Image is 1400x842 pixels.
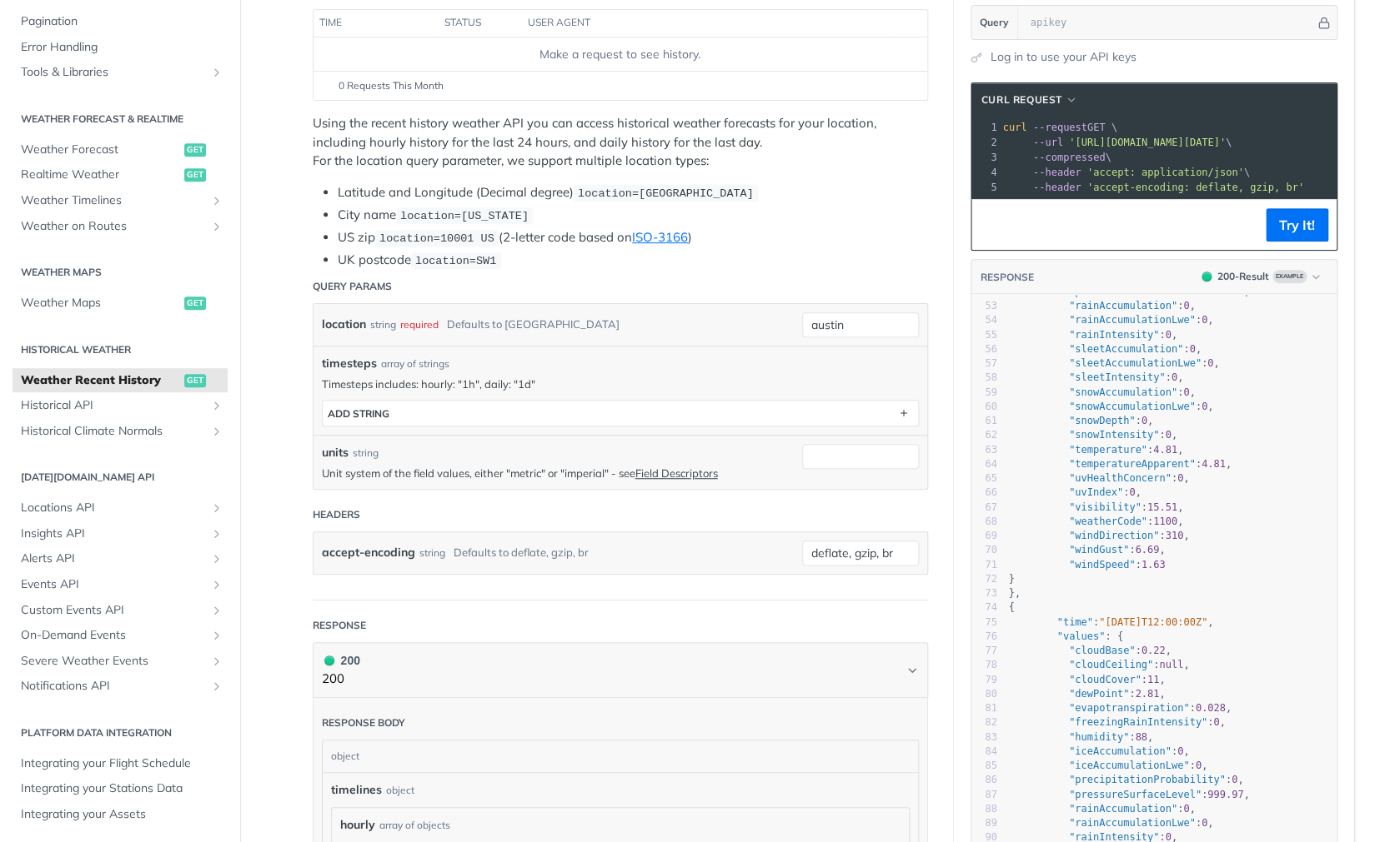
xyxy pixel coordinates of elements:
[1069,745,1172,757] span: "iceAccumulation"
[971,386,997,400] div: 59
[971,457,997,471] div: 64
[1033,152,1106,163] span: --compressed
[1129,486,1135,498] span: 0
[971,6,1018,39] button: Query
[1009,429,1177,441] span: : ,
[1056,630,1105,642] span: "values"
[1009,573,1015,585] span: }
[1202,314,1207,326] span: 0
[971,644,997,658] div: 77
[13,725,228,740] h2: Platform DATA integration
[1009,343,1202,355] span: : ,
[971,788,997,802] div: 87
[1069,486,1123,498] span: "uvIndex"
[324,655,334,665] span: 200
[1069,803,1177,815] span: "rainAccumulation"
[1069,343,1183,355] span: "sleetAccumulation"
[1009,530,1190,541] span: : ,
[1202,458,1226,470] span: 4.81
[13,342,228,357] h2: Historical Weather
[1069,716,1207,728] span: "freezingRainIntensity"
[971,486,997,500] div: 66
[1069,760,1190,771] span: "iceAccumulationLwe"
[1033,182,1081,193] span: --header
[1069,329,1159,341] span: "rainIntensity"
[971,356,997,371] div: 57
[971,802,997,816] div: 88
[322,715,405,730] div: Response body
[13,802,228,827] a: Integrating your Assets
[454,541,589,565] div: Defaults to deflate, gzip, br
[415,255,496,267] span: location=SW1
[13,60,228,85] a: Tools & LibrariesShow subpages for Tools & Libraries
[971,120,1000,135] div: 1
[1153,444,1177,456] span: 4.81
[971,371,997,385] div: 58
[976,92,1084,108] button: cURL Request
[971,515,997,529] div: 68
[971,558,997,572] div: 71
[13,35,228,60] a: Error Handling
[1009,472,1190,484] span: : ,
[1009,516,1184,527] span: : ,
[1135,544,1159,556] span: 6.69
[1207,789,1243,800] span: 999.97
[13,546,228,571] a: Alerts APIShow subpages for Alerts API
[13,137,228,162] a: Weather Forecastget
[1009,716,1226,728] span: : ,
[338,206,928,225] li: City name
[971,715,997,730] div: 82
[21,397,206,414] span: Historical API
[21,526,206,542] span: Insights API
[1195,760,1201,771] span: 0
[184,296,206,310] span: get
[353,446,379,461] div: string
[13,470,228,485] h2: [DATE][DOMAIN_NAME] API
[314,10,439,37] th: time
[1033,167,1081,178] span: --header
[210,552,223,565] button: Show subpages for Alerts API
[1183,300,1189,311] span: 0
[971,615,997,630] div: 75
[400,312,439,336] div: required
[1195,702,1225,714] span: 0.028
[21,192,206,209] span: Weather Timelines
[13,419,228,444] a: Historical Climate NormalsShow subpages for Historical Climate Normals
[21,142,180,158] span: Weather Forecast
[971,501,997,515] div: 67
[1009,774,1244,785] span: : ,
[1193,268,1328,285] button: 200200-ResultExample
[21,167,180,183] span: Realtime Weather
[1232,774,1237,785] span: 0
[1069,774,1226,785] span: "precipitationProbability"
[980,269,1035,286] button: RESPONSE
[447,312,620,336] div: Defaults to [GEOGRAPHIC_DATA]
[1087,182,1304,193] span: 'accept-encoding: deflate, gzip, br'
[1147,674,1159,685] span: 11
[1009,458,1232,470] span: : ,
[971,471,997,486] div: 65
[1009,486,1142,498] span: : ,
[1165,429,1171,441] span: 0
[971,572,997,586] div: 72
[522,10,894,37] th: user agent
[21,500,206,516] span: Locations API
[1009,386,1196,398] span: : ,
[1183,386,1189,398] span: 0
[322,541,415,565] label: accept-encoding
[1141,559,1165,570] span: 1.63
[1135,731,1147,743] span: 88
[1009,731,1153,743] span: : ,
[322,670,360,689] p: 200
[971,630,997,644] div: 76
[1165,329,1171,341] span: 0
[971,701,997,715] div: 81
[1003,122,1027,133] span: curl
[635,466,718,480] a: Field Descriptors
[13,393,228,418] a: Historical APIShow subpages for Historical API
[21,64,206,81] span: Tools & Libraries
[13,112,228,127] h2: Weather Forecast & realtime
[1069,386,1177,398] span: "snowAccumulation"
[313,618,366,633] div: Response
[971,543,997,557] div: 70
